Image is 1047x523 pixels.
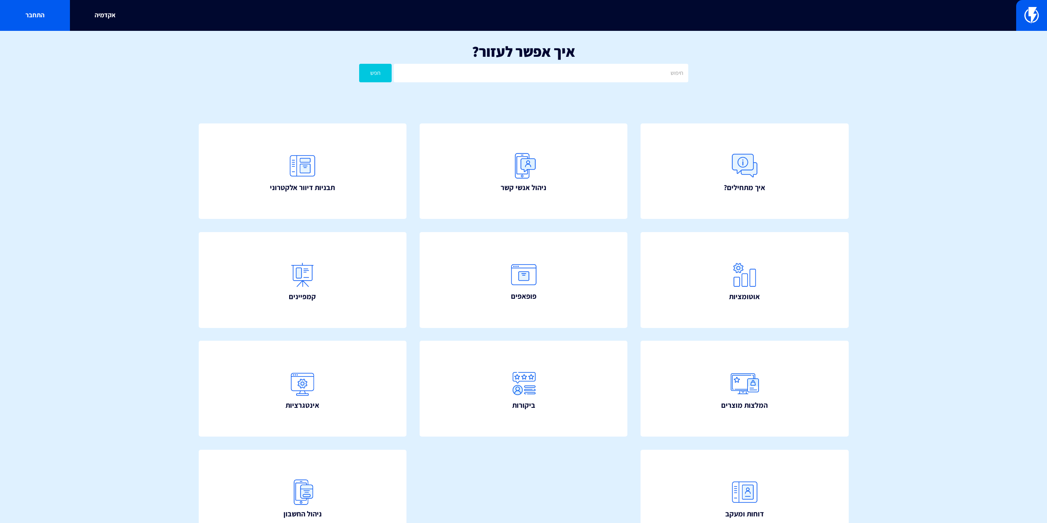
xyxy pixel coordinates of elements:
[12,43,1035,60] h1: איך אפשר לעזור?
[512,400,535,411] span: ביקורות
[289,291,316,302] span: קמפיינים
[641,232,849,328] a: אוטומציות
[199,232,407,328] a: קמפיינים
[724,182,765,193] span: איך מתחילים?
[199,341,407,437] a: אינטגרציות
[270,182,335,193] span: תבניות דיוור אלקטרוני
[199,123,407,219] a: תבניות דיוור אלקטרוני
[511,291,536,302] span: פופאפים
[286,400,319,411] span: אינטגרציות
[501,182,546,193] span: ניהול אנשי קשר
[420,341,628,437] a: ביקורות
[420,232,628,328] a: פופאפים
[641,341,849,437] a: המלצות מוצרים
[729,291,760,302] span: אוטומציות
[283,509,322,519] span: ניהול החשבון
[394,64,688,82] input: חיפוש
[359,64,392,82] button: חפש
[725,509,764,519] span: דוחות ומעקב
[420,123,628,219] a: ניהול אנשי קשר
[641,123,849,219] a: איך מתחילים?
[721,400,768,411] span: המלצות מוצרים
